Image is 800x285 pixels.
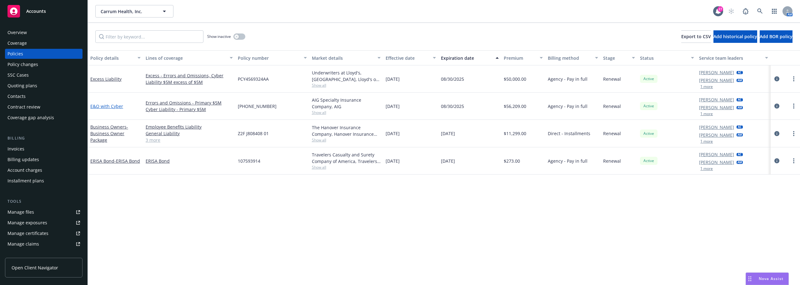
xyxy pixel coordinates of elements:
button: Export to CSV [681,30,711,43]
span: Export to CSV [681,33,711,39]
div: Billing [5,135,82,141]
a: more [790,102,797,110]
a: Excess - Errors and Omissions, Cyber Liability $5M excess of $5M [146,72,233,85]
span: [DATE] [386,158,400,164]
span: [PHONE_NUMBER] [238,103,277,109]
span: $56,209.00 [504,103,526,109]
div: Premium [504,55,536,61]
a: Excess Liability [90,76,122,82]
a: Employee Benefits Liability [146,124,233,130]
div: Expiration date [441,55,492,61]
div: Billing method [548,55,591,61]
span: Add BOR policy [760,33,792,39]
a: Manage BORs [5,250,82,260]
span: Show inactive [207,34,231,39]
a: Invoices [5,144,82,154]
a: Accounts [5,3,82,20]
span: Open Client Navigator [12,264,58,271]
button: Market details [309,50,383,65]
div: Policy details [90,55,134,61]
span: Carrum Health, Inc. [101,8,155,15]
a: [PERSON_NAME] [699,69,734,76]
span: [DATE] [386,130,400,137]
a: Manage claims [5,239,82,249]
div: AIG Specialty Insurance Company, AIG [312,97,381,110]
div: Tools [5,198,82,205]
span: Show all [312,165,381,170]
a: ERISA Bond [90,158,140,164]
a: [PERSON_NAME] [699,104,734,111]
span: Active [642,76,655,82]
span: Agency - Pay in full [548,76,587,82]
div: Market details [312,55,374,61]
div: Policy changes [7,59,38,69]
div: Contract review [7,102,40,112]
div: Stage [603,55,628,61]
button: 1 more [700,167,713,170]
a: E&O with Cyber [90,103,123,109]
span: 107593914 [238,158,260,164]
span: Active [642,158,655,164]
button: Nova Assist [746,272,789,285]
div: Invoices [7,144,24,154]
div: Manage BORs [7,250,37,260]
span: PCY4569324AA [238,76,269,82]
a: Manage files [5,207,82,217]
button: Service team leaders [697,50,770,65]
a: circleInformation [773,102,781,110]
a: circleInformation [773,157,781,165]
div: Manage files [7,207,34,217]
div: Billing updates [7,155,39,165]
span: Active [642,131,655,136]
div: Policy number [238,55,300,61]
span: Add historical policy [713,33,757,39]
button: Policy details [88,50,143,65]
a: Start snowing [725,5,737,18]
button: Stage [601,50,637,65]
button: Premium [501,50,546,65]
span: - ERISA Bond [114,158,140,164]
button: Policy number [235,50,309,65]
button: Expiration date [438,50,501,65]
div: Policies [7,49,23,59]
div: Coverage gap analysis [7,113,54,123]
a: ERISA Bond [146,158,233,164]
div: Drag to move [746,273,754,285]
a: Account charges [5,165,82,175]
span: Renewal [603,130,621,137]
button: Effective date [383,50,438,65]
input: Filter by keyword... [95,30,203,43]
div: Manage exposures [7,218,47,228]
a: circleInformation [773,130,781,137]
a: Manage exposures [5,218,82,228]
div: Manage certificates [7,228,48,238]
span: Agency - Pay in full [548,158,587,164]
span: Renewal [603,103,621,109]
span: 08/30/2025 [441,103,464,109]
a: more [790,75,797,83]
a: [PERSON_NAME] [699,159,734,165]
span: - Business Owner Package [90,124,128,143]
span: Accounts [26,9,46,14]
button: Add BOR policy [760,30,792,43]
div: SSC Cases [7,70,29,80]
a: SSC Cases [5,70,82,80]
div: The Hanover Insurance Company, Hanover Insurance Group [312,124,381,137]
div: Lines of coverage [146,55,226,61]
div: Installment plans [7,176,44,186]
span: [DATE] [441,130,455,137]
span: Nova Assist [759,276,783,281]
button: Billing method [545,50,601,65]
a: Errors and Omissions - Primary $5M [146,99,233,106]
a: 3 more [146,137,233,143]
a: Manage certificates [5,228,82,238]
div: 27 [717,6,723,12]
div: Travelers Casualty and Surety Company of America, Travelers Insurance [312,151,381,165]
a: Policies [5,49,82,59]
span: Z2F J808408 01 [238,130,269,137]
span: Agency - Pay in full [548,103,587,109]
a: Business Owners [90,124,128,143]
div: Coverage [7,38,27,48]
button: Add historical policy [713,30,757,43]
